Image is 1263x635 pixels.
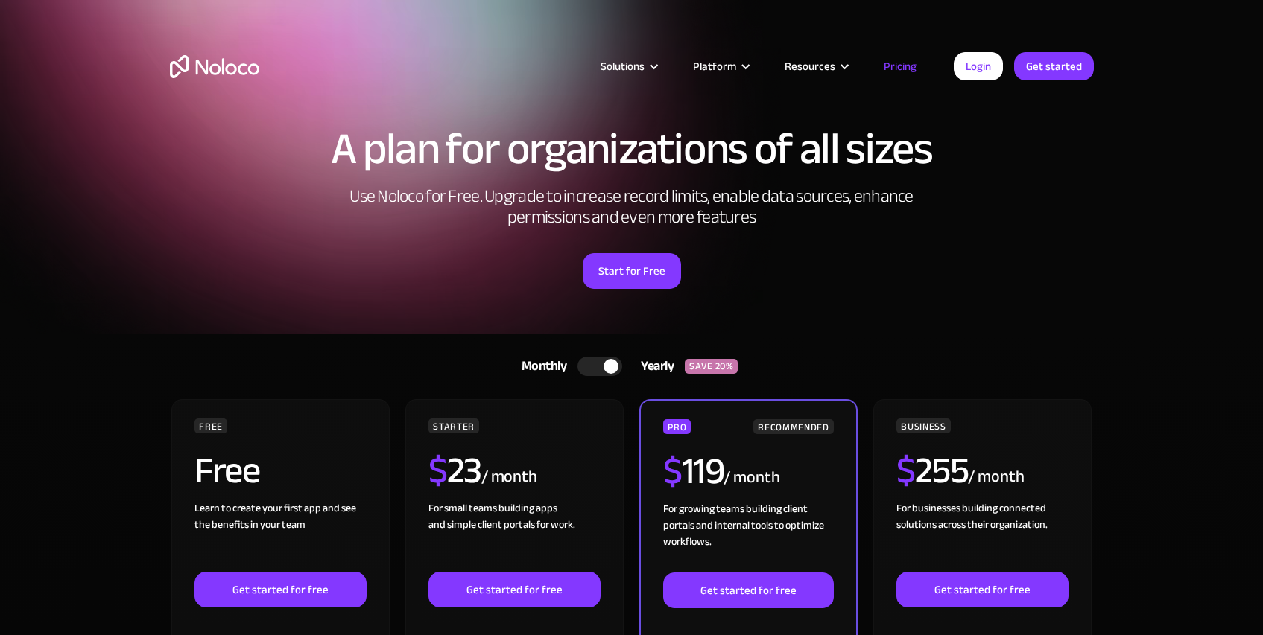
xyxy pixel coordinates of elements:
[896,572,1068,607] a: Get started for free
[954,52,1003,80] a: Login
[170,127,1094,171] h1: A plan for organizations of all sizes
[194,418,227,433] div: FREE
[663,436,682,506] span: $
[428,435,447,505] span: $
[753,419,833,434] div: RECOMMENDED
[785,57,835,76] div: Resources
[663,419,691,434] div: PRO
[428,500,600,572] div: For small teams building apps and simple client portals for work. ‍
[896,418,950,433] div: BUSINESS
[334,186,930,228] h2: Use Noloco for Free. Upgrade to increase record limits, enable data sources, enhance permissions ...
[674,57,766,76] div: Platform
[583,253,681,289] a: Start for Free
[724,466,779,490] div: / month
[622,355,685,377] div: Yearly
[481,465,537,489] div: / month
[896,500,1068,572] div: For businesses building connected solutions across their organization. ‍
[428,572,600,607] a: Get started for free
[968,465,1024,489] div: / month
[663,572,833,608] a: Get started for free
[194,572,366,607] a: Get started for free
[693,57,736,76] div: Platform
[194,452,259,489] h2: Free
[428,418,478,433] div: STARTER
[194,500,366,572] div: Learn to create your first app and see the benefits in your team ‍
[766,57,865,76] div: Resources
[503,355,578,377] div: Monthly
[170,55,259,78] a: home
[685,359,738,374] div: SAVE 20%
[582,57,674,76] div: Solutions
[663,501,833,572] div: For growing teams building client portals and internal tools to optimize workflows.
[428,452,481,489] h2: 23
[865,57,935,76] a: Pricing
[663,453,724,490] h2: 119
[1014,52,1094,80] a: Get started
[896,452,968,489] h2: 255
[601,57,645,76] div: Solutions
[896,435,915,505] span: $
